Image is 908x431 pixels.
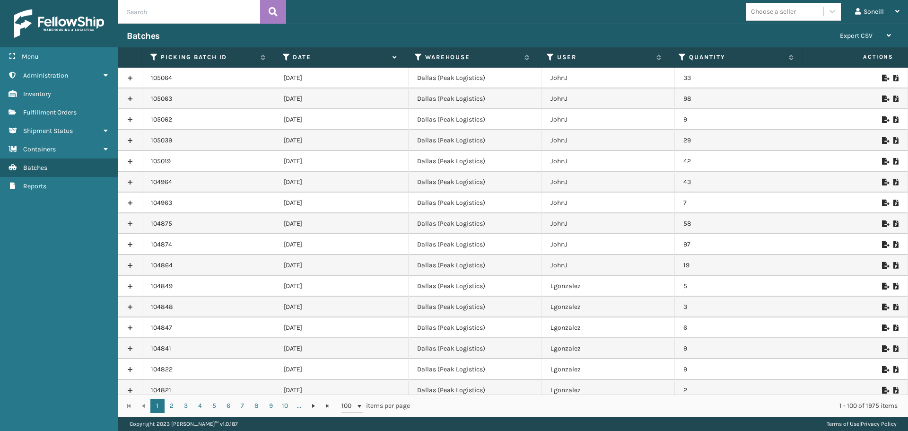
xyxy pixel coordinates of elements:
[689,53,784,62] label: Quantity
[882,387,888,394] i: Export to .xls
[542,88,675,109] td: JohnJ
[409,68,542,88] td: Dallas (Peak Logistics)
[409,88,542,109] td: Dallas (Peak Logistics)
[293,53,387,62] label: Date
[275,213,409,234] td: [DATE]
[893,283,899,290] i: Print Picklist
[142,151,276,172] td: 105019
[142,213,276,234] td: 104875
[675,68,808,88] td: 33
[409,151,542,172] td: Dallas (Peak Logistics)
[409,317,542,338] td: Dallas (Peak Logistics)
[542,130,675,151] td: JohnJ
[23,164,47,172] span: Batches
[409,359,542,380] td: Dallas (Peak Logistics)
[675,359,808,380] td: 9
[275,151,409,172] td: [DATE]
[275,255,409,276] td: [DATE]
[142,380,276,401] td: 104821
[221,399,236,413] a: 6
[542,193,675,213] td: JohnJ
[409,213,542,234] td: Dallas (Peak Logistics)
[409,234,542,255] td: Dallas (Peak Logistics)
[893,179,899,185] i: Print Picklist
[142,172,276,193] td: 104964
[409,109,542,130] td: Dallas (Peak Logistics)
[409,338,542,359] td: Dallas (Peak Logistics)
[827,417,897,431] div: |
[542,213,675,234] td: JohnJ
[409,380,542,401] td: Dallas (Peak Logistics)
[306,399,321,413] a: Go to the next page
[542,317,675,338] td: Lgonzalez
[557,53,652,62] label: User
[23,71,68,79] span: Administration
[882,325,888,331] i: Export to .xls
[675,317,808,338] td: 6
[250,399,264,413] a: 8
[275,359,409,380] td: [DATE]
[23,127,73,135] span: Shipment Status
[142,297,276,317] td: 104848
[893,200,899,206] i: Print Picklist
[22,53,38,61] span: Menu
[675,297,808,317] td: 3
[165,399,179,413] a: 2
[142,88,276,109] td: 105063
[142,130,276,151] td: 105039
[409,193,542,213] td: Dallas (Peak Logistics)
[675,88,808,109] td: 98
[840,32,873,40] span: Export CSV
[893,241,899,248] i: Print Picklist
[751,7,796,17] div: Choose a seller
[675,109,808,130] td: 9
[542,297,675,317] td: Lgonzalez
[275,88,409,109] td: [DATE]
[882,137,888,144] i: Export to .xls
[893,96,899,102] i: Print Picklist
[893,262,899,269] i: Print Picklist
[675,338,808,359] td: 9
[893,220,899,227] i: Print Picklist
[542,359,675,380] td: Lgonzalez
[882,75,888,81] i: Export to .xls
[142,317,276,338] td: 104847
[542,151,675,172] td: JohnJ
[324,402,332,410] span: Go to the last page
[275,317,409,338] td: [DATE]
[275,193,409,213] td: [DATE]
[275,68,409,88] td: [DATE]
[542,172,675,193] td: JohnJ
[675,172,808,193] td: 43
[292,399,306,413] a: ...
[893,75,899,81] i: Print Picklist
[893,304,899,310] i: Print Picklist
[542,234,675,255] td: JohnJ
[341,401,356,411] span: 100
[882,96,888,102] i: Export to .xls
[675,130,808,151] td: 29
[142,234,276,255] td: 104874
[275,234,409,255] td: [DATE]
[882,283,888,290] i: Export to .xls
[675,151,808,172] td: 42
[542,68,675,88] td: JohnJ
[142,193,276,213] td: 104963
[275,172,409,193] td: [DATE]
[150,399,165,413] a: 1
[23,90,51,98] span: Inventory
[142,276,276,297] td: 104849
[882,304,888,310] i: Export to .xls
[542,380,675,401] td: Lgonzalez
[142,338,276,359] td: 104841
[542,338,675,359] td: Lgonzalez
[542,109,675,130] td: JohnJ
[893,366,899,373] i: Print Picklist
[23,145,56,153] span: Containers
[893,345,899,352] i: Print Picklist
[161,53,255,62] label: Picking batch ID
[193,399,207,413] a: 4
[409,172,542,193] td: Dallas (Peak Logistics)
[264,399,278,413] a: 9
[542,276,675,297] td: Lgonzalez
